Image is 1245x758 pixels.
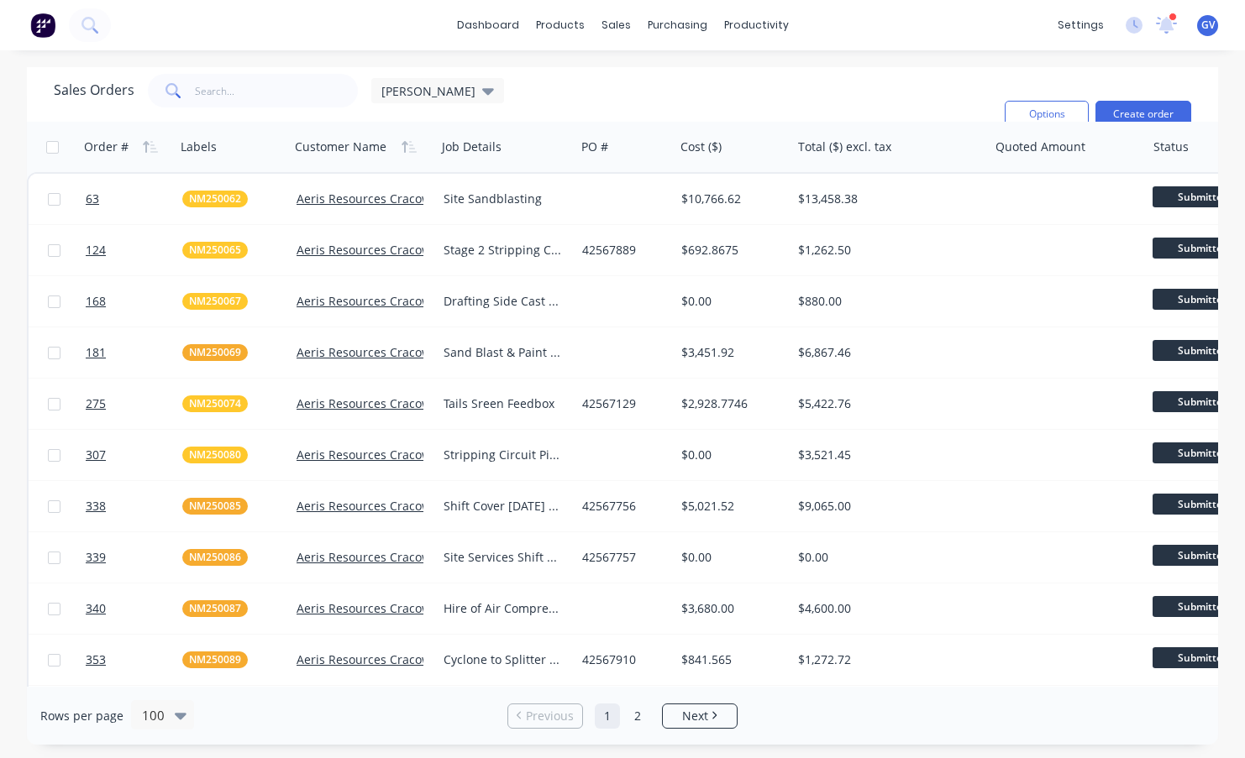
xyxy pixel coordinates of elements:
h1: Sales Orders [54,82,134,98]
button: NM250065 [182,242,248,259]
div: Total ($) excl. tax [798,139,891,155]
button: Options [1005,101,1089,128]
div: Drafting Side Cast [PERSON_NAME] [444,293,563,310]
div: Sand Blast & Paint Consumables [444,344,563,361]
div: $0.00 [798,549,973,566]
div: Stage 2 Stripping Circuit Pipework - Fabrication [444,242,563,259]
div: $5,021.52 [681,498,780,515]
div: $6,867.46 [798,344,973,361]
button: NM250089 [182,651,248,668]
span: NM250067 [189,293,241,310]
div: Tails Sreen Feedbox [444,395,563,412]
span: 340 [86,600,106,617]
a: Aeris Resources Cracow Operations [297,549,497,565]
div: $3,680.00 [681,600,780,617]
a: Aeris Resources Cracow Operations [297,395,497,411]
a: Page 1 is your current page [595,703,620,729]
span: 168 [86,293,106,310]
a: Previous page [508,708,582,724]
div: $2,928.7746 [681,395,780,412]
div: $841.565 [681,651,780,668]
div: 42567756 [582,498,664,515]
div: Stripping Circuit Pipe Installation [444,447,563,463]
span: Next [682,708,708,724]
div: Site Sandblasting [444,191,563,207]
div: purchasing [639,13,716,38]
div: Status [1153,139,1189,155]
img: Factory [30,13,55,38]
div: $0.00 [681,293,780,310]
div: productivity [716,13,797,38]
div: Order # [84,139,129,155]
span: NM250085 [189,498,241,515]
a: 275 [86,379,182,429]
div: 42567757 [582,549,664,566]
span: NM250089 [189,651,241,668]
div: $880.00 [798,293,973,310]
a: 63 [86,174,182,224]
a: 307 [86,430,182,480]
div: $10,766.62 [681,191,780,207]
div: Quoted Amount [995,139,1085,155]
div: $0.00 [681,447,780,463]
div: 42567889 [582,242,664,259]
div: sales [593,13,639,38]
div: PO # [581,139,608,155]
a: 168 [86,276,182,327]
div: Labels [181,139,217,155]
button: NM250067 [182,293,248,310]
span: NM250069 [189,344,241,361]
span: NM250065 [189,242,241,259]
button: NM250087 [182,600,248,617]
a: 375 [86,686,182,736]
div: $1,272.72 [798,651,973,668]
div: settings [1049,13,1112,38]
a: Aeris Resources Cracow Operations [297,498,497,514]
button: NM250062 [182,191,248,207]
a: Aeris Resources Cracow Operations [297,600,497,616]
div: $0.00 [681,549,780,566]
a: Aeris Resources Cracow Operations [297,344,497,360]
a: 124 [86,225,182,275]
a: Aeris Resources Cracow Operations [297,191,497,206]
div: $3,521.45 [798,447,973,463]
span: 124 [86,242,106,259]
a: 340 [86,583,182,634]
div: Cost ($) [680,139,722,155]
span: [PERSON_NAME] [381,82,475,100]
div: 42567129 [582,395,664,412]
a: 353 [86,635,182,685]
div: $1,262.50 [798,242,973,259]
a: 181 [86,327,182,378]
div: $4,600.00 [798,600,973,617]
div: Hire of Air Compressor [444,600,563,617]
span: 275 [86,395,106,412]
span: 338 [86,498,106,515]
span: 339 [86,549,106,566]
input: Search... [195,74,359,107]
div: Site Services Shift Cover [DATE] to [DATE] [444,549,563,566]
span: GV [1201,18,1215,33]
button: NM250074 [182,395,248,412]
div: $5,422.76 [798,395,973,412]
div: $692.8675 [681,242,780,259]
a: dashboard [449,13,528,38]
span: NM250074 [189,395,241,412]
button: NM250086 [182,549,248,566]
span: NM250086 [189,549,241,566]
div: Cyclone to Splitter Box Pipe [444,651,563,668]
span: Rows per page [40,708,123,724]
span: 63 [86,191,99,207]
a: Aeris Resources Cracow Operations [297,293,497,309]
a: Aeris Resources Cracow Operations [297,447,497,463]
a: Aeris Resources Cracow Operations [297,651,497,667]
div: Shift Cover [DATE] to [DATE] [444,498,563,515]
span: NM250080 [189,447,241,463]
a: Next page [663,708,737,724]
button: Create order [1095,101,1191,128]
button: NM250069 [182,344,248,361]
a: Page 2 [625,703,650,729]
div: $3,451.92 [681,344,780,361]
span: Previous [526,708,574,724]
span: NM250062 [189,191,241,207]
